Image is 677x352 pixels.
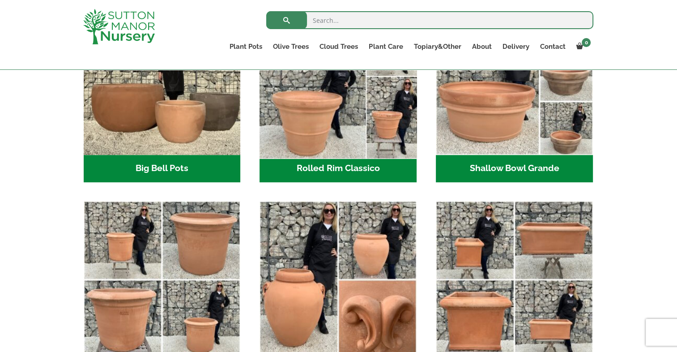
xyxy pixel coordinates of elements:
a: Delivery [497,40,534,53]
a: Topiary&Other [408,40,466,53]
a: 0 [571,40,593,53]
a: Olive Trees [268,40,314,53]
span: 0 [582,38,591,47]
a: About [466,40,497,53]
h2: Big Bell Pots [84,155,241,183]
h2: Shallow Bowl Grande [436,155,593,183]
img: logo [83,9,155,44]
h2: Rolled Rim Classico [260,155,417,183]
a: Contact [534,40,571,53]
a: Plant Care [363,40,408,53]
a: Plant Pots [224,40,268,53]
a: Cloud Trees [314,40,363,53]
input: Search... [266,11,593,29]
